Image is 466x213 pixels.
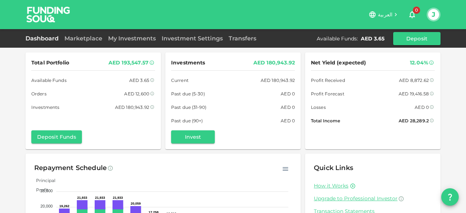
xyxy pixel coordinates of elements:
span: Losses [311,103,326,111]
button: question [441,188,459,206]
span: Past due (90+) [171,117,203,125]
span: Past due (5-30) [171,90,205,98]
a: Transfers [226,35,259,42]
span: Investments [171,58,205,67]
span: Profit Received [311,76,345,84]
span: العربية [378,11,392,18]
a: Marketplace [62,35,105,42]
span: Profit [31,187,48,193]
div: AED 12,600 [124,90,149,98]
a: How it Works [314,182,348,189]
div: AED 3.65 [361,35,384,42]
button: Deposit Funds [31,130,82,143]
span: Investments [31,103,59,111]
span: Upgrade to Professional Investor [314,195,398,202]
div: Available Funds : [317,35,358,42]
div: 12.04% [410,58,428,67]
a: My Investments [105,35,159,42]
span: Total Portfolio [31,58,69,67]
div: AED 180,943.92 [261,76,295,84]
button: Deposit [393,32,441,45]
span: Net Yield (expected) [311,58,366,67]
a: Dashboard [25,35,62,42]
div: AED 193,547.57 [108,58,149,67]
span: Current [171,76,189,84]
a: Investment Settings [159,35,226,42]
div: AED 19,416.58 [399,90,429,98]
tspan: 25,000 [40,189,53,193]
span: Orders [31,90,47,98]
div: AED 28,289.2 [399,117,429,125]
div: AED 8,872.62 [399,76,429,84]
div: AED 0 [281,90,295,98]
button: Invest [171,130,215,143]
span: Available Funds [31,76,67,84]
div: AED 180,943.92 [115,103,149,111]
span: Total Income [311,117,340,125]
button: 0 [405,7,419,22]
span: Profit Forecast [311,90,344,98]
span: Past due (31-90) [171,103,206,111]
span: 0 [413,7,420,14]
span: Principal [31,178,55,183]
div: AED 0 [281,103,295,111]
div: AED 180,943.92 [253,58,295,67]
div: Repayment Schedule [34,162,107,174]
div: AED 3.65 [129,76,149,84]
tspan: 20,000 [40,204,53,208]
div: AED 0 [281,117,295,125]
a: Upgrade to Professional Investor [314,195,432,202]
span: Quick Links [314,164,353,172]
div: AED 0 [415,103,429,111]
button: J [428,9,439,20]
